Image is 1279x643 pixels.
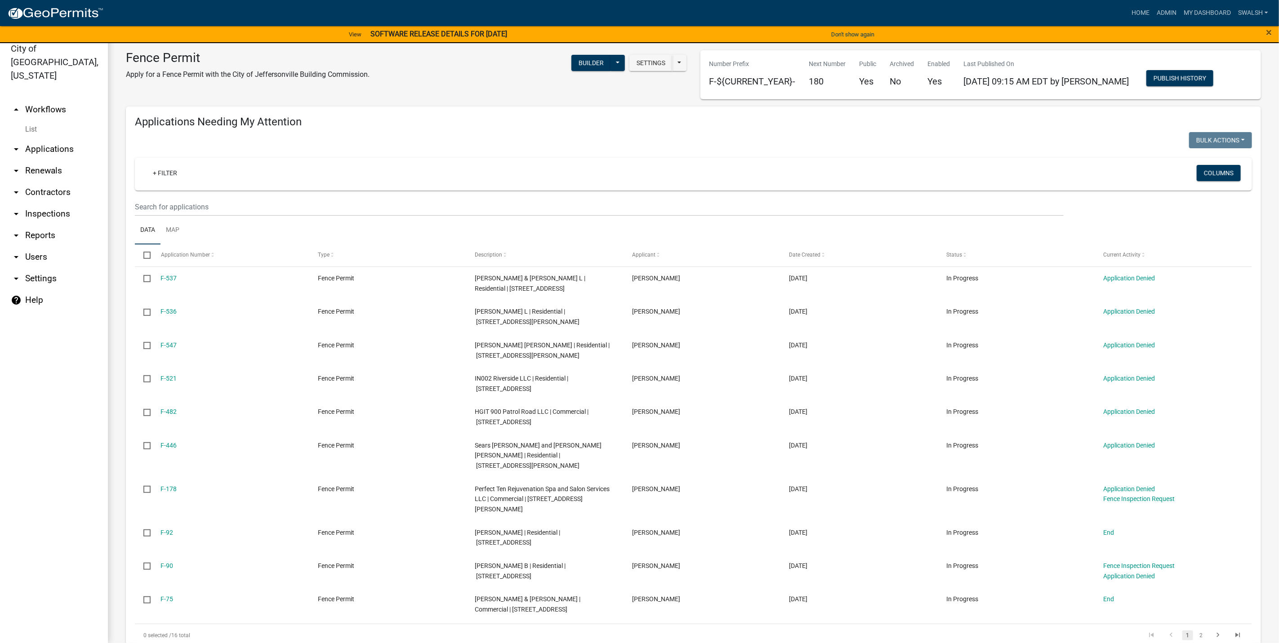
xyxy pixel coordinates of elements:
a: Admin [1153,4,1180,22]
a: + Filter [146,165,184,181]
a: 1 [1182,630,1193,640]
datatable-header-cell: Type [309,244,467,266]
li: page 1 [1181,628,1194,643]
i: arrow_drop_up [11,104,22,115]
datatable-header-cell: Application Number [152,244,309,266]
a: go to last page [1229,630,1246,640]
span: Taylor Codi L | Residential | 2405 Cornwell Dr [475,308,580,325]
i: help [11,295,22,306]
span: Sherri Miller [632,408,680,415]
datatable-header-cell: Status [938,244,1095,266]
i: arrow_drop_down [11,165,22,176]
span: 08/11/2022 [789,529,808,536]
span: Sears Hannah Brooke and Ellis Drew Mitchell | Residential | 4050 Williams Crossing Way Jeffersonv... [475,442,602,470]
span: jeffery a murphy [632,485,680,492]
span: In Progress [946,595,978,603]
p: Public [860,59,877,69]
i: arrow_drop_down [11,208,22,219]
h5: Yes [860,76,877,87]
span: Shaughnessy Erin Marie | Residential | 8006 Stacy Springs Blvd, Charlestown, IN 47111 [475,341,610,359]
span: David Hoffmann [632,275,680,282]
span: Type [318,252,330,258]
a: F-92 [161,529,174,536]
input: Search for applications [135,198,1064,216]
datatable-header-cell: Description [466,244,624,266]
span: Fence Permit [318,485,354,492]
span: In Progress [946,442,978,449]
span: × [1266,26,1272,39]
span: Drew Ellis [632,442,680,449]
span: Fence Permit [318,562,354,569]
a: F-90 [161,562,174,569]
a: Application Denied [1104,572,1155,580]
a: F-537 [161,275,177,282]
span: HGIT 900 Patrol Road LLC | Commercial | 8383 158th Avenue NE # 280, Redmond, WA 98052 [475,408,589,426]
span: Fence Permit [318,275,354,282]
strong: SOFTWARE RELEASE DETAILS FOR [DATE] [370,30,507,38]
p: Archived [890,59,914,69]
a: swalsh [1234,4,1272,22]
button: Builder [571,55,611,71]
a: F-178 [161,485,177,492]
h5: F-${CURRENT_YEAR}- [709,76,796,87]
wm-modal-confirm: Workflow Publish History [1146,75,1213,82]
span: Kevin Strong [632,308,680,315]
datatable-header-cell: Select [135,244,152,266]
a: Map [160,216,185,245]
h3: Fence Permit [126,50,370,66]
span: In Progress [946,308,978,315]
a: Application Denied [1104,375,1155,382]
span: Fence Permit [318,308,354,315]
a: Application Denied [1104,408,1155,415]
span: Wilson Lindsay B | Residential | 6014 Cookie Dr, Charlestown, IN 47111 [475,562,566,580]
span: IN002 Riverside LLC | Residential | 415 E Riverside Drive, Jeffersonville, IN [475,375,569,392]
span: 08/10/2022 [789,562,808,569]
a: Application Denied [1104,442,1155,449]
i: arrow_drop_down [11,230,22,241]
span: Date Created [789,252,821,258]
a: go to first page [1143,630,1160,640]
span: 04/20/2024 [789,341,808,349]
h5: No [890,76,914,87]
datatable-header-cell: Applicant [624,244,781,266]
span: Jennifer Scroggins [632,595,680,603]
a: go to next page [1209,630,1226,640]
li: page 2 [1194,628,1208,643]
span: In Progress [946,408,978,415]
span: In Progress [946,375,978,382]
button: Columns [1197,165,1241,181]
span: In Progress [946,485,978,492]
button: Settings [629,55,673,71]
h5: 180 [809,76,846,87]
span: 04/26/2024 [789,275,808,282]
button: Publish History [1146,70,1213,86]
span: Sharon Steltz [632,562,680,569]
p: Apply for a Fence Permit with the City of Jeffersonville Building Commission. [126,69,370,80]
span: In Progress [946,529,978,536]
a: go to previous page [1163,630,1180,640]
span: Scroggins Brian & Jennifer | Commercial | 1908 Dutch Lane [475,595,581,613]
span: Fence Permit [318,442,354,449]
span: 03/28/2024 [789,375,808,382]
span: Status [946,252,962,258]
i: arrow_drop_down [11,144,22,155]
a: F-521 [161,375,177,382]
span: Mary Frey [632,529,680,536]
a: F-446 [161,442,177,449]
a: My Dashboard [1180,4,1234,22]
a: F-547 [161,341,177,349]
span: 04/24/2024 [789,308,808,315]
a: Home [1128,4,1153,22]
h5: Yes [928,76,950,87]
span: In Progress [946,275,978,282]
span: In Progress [946,562,978,569]
a: Application Denied [1104,275,1155,282]
span: [DATE] 09:15 AM EDT by [PERSON_NAME] [964,76,1129,87]
p: Number Prefix [709,59,796,69]
i: arrow_drop_down [11,187,22,198]
datatable-header-cell: Current Activity [1095,244,1252,266]
span: 01/24/2024 [789,442,808,449]
span: Tilton Nancy | Residential | 3541 Peach Tree Street [475,529,561,546]
a: Application Denied [1104,341,1155,349]
span: Application Number [161,252,210,258]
